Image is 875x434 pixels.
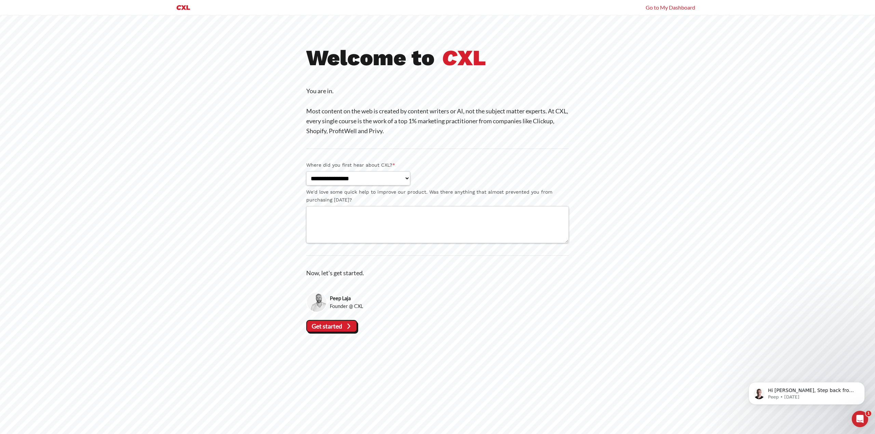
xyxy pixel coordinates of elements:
[330,294,363,302] strong: Peep Laja
[306,86,569,136] p: You are in. Most content on the web is created by content writers or AI, not the subject matter e...
[852,411,868,427] iframe: Intercom live chat
[330,302,363,310] span: Founder @ CXL
[30,26,118,32] p: Message from Peep, sent 7w ago
[442,45,486,71] b: XL
[738,368,875,416] iframe: Intercom notifications message
[306,320,357,332] vaadin-button: Get started
[306,161,569,169] label: Where did you first hear about CXL?
[30,20,116,66] span: Hi [PERSON_NAME], Step back from the edge my friend. Thinking about leaving? Consider pausing you...
[306,188,569,204] label: We'd love some quick help to improve our product. Was there anything that almost prevented you fr...
[306,292,327,313] img: Peep Laja, Founder @ CXL
[306,45,434,71] b: Welcome to
[866,411,871,416] span: 1
[442,45,457,71] i: C
[306,268,569,278] p: Now, let's get started.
